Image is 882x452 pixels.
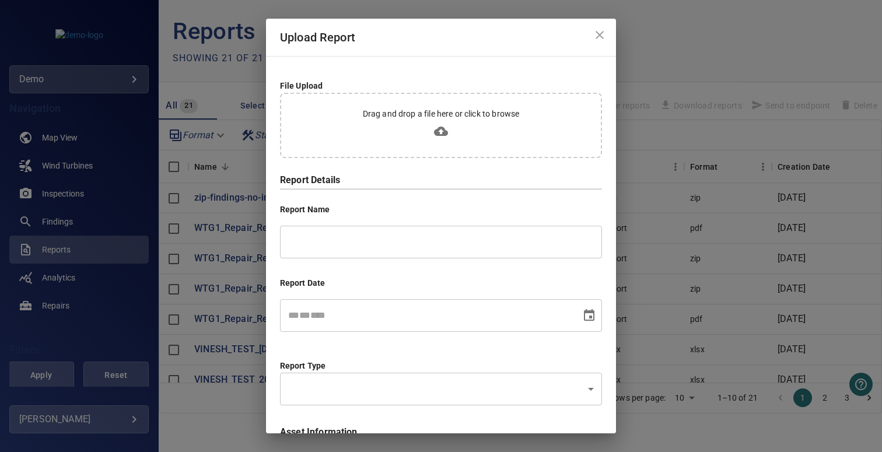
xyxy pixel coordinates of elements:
span: Year [310,311,325,320]
h6: Asset Information [280,424,602,440]
h6: File Upload [280,80,602,93]
h2: Upload Report [266,19,616,56]
h6: Report Date [280,277,602,290]
h6: Report Details [280,172,602,188]
button: close [588,23,611,47]
span: Day [299,311,310,320]
h6: Report Name [280,204,602,216]
button: Choose date [577,304,601,327]
p: Drag and drop a file here or click to browse [363,108,520,120]
h6: Report Type [280,360,602,373]
span: Month [288,311,299,320]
